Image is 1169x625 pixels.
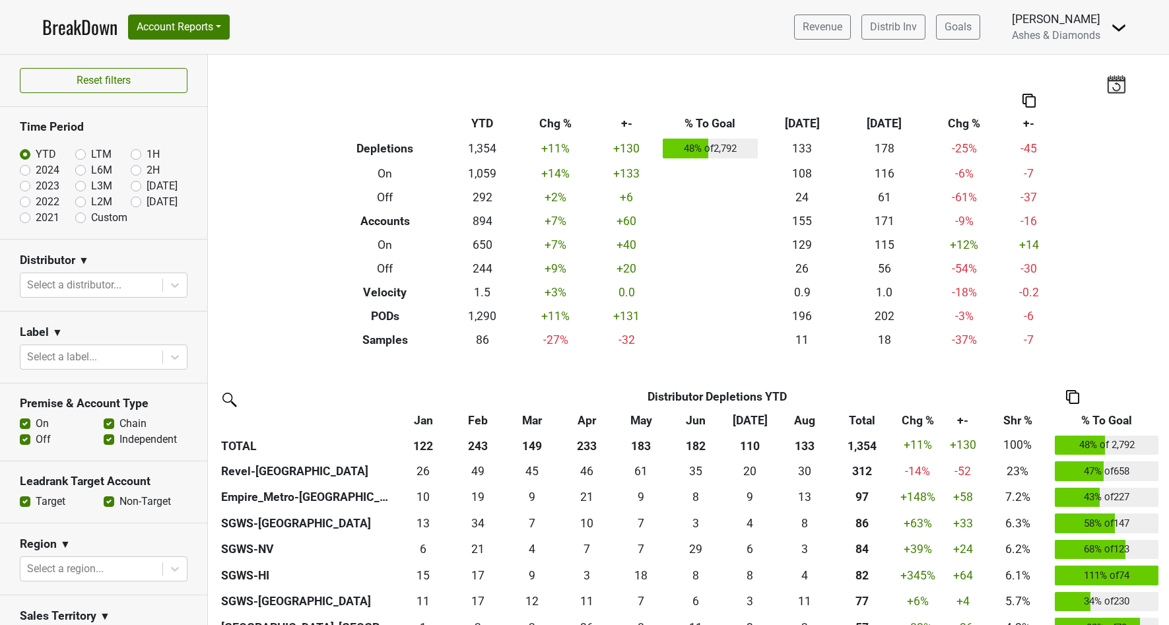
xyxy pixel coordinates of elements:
td: 34.156 [450,510,504,537]
td: 155 [761,209,844,233]
div: 3 [780,541,828,558]
td: 29.5 [777,458,831,484]
th: &nbsp;: activate to sort column ascending [218,409,396,432]
div: 7 [617,541,665,558]
div: -52 [945,463,980,480]
td: 8.334 [723,562,777,589]
th: Chg % [517,112,594,135]
td: 2.916 [559,562,613,589]
div: 4 [780,567,828,584]
div: 3 [671,515,719,532]
td: 21.083 [450,537,504,563]
div: 20 [726,463,774,480]
a: Distrib Inv [861,15,925,40]
th: SGWS-[GEOGRAPHIC_DATA] [218,510,396,537]
td: 292 [448,185,517,209]
span: ▼ [100,609,110,624]
td: 1,290 [448,304,517,328]
div: 10 [562,515,611,532]
label: 2023 [36,178,59,194]
th: 85.646 [832,510,893,537]
td: +7 % [517,233,594,257]
td: +12 % [925,233,1003,257]
th: TOTAL [218,432,396,459]
td: +345 % [893,562,943,589]
a: Goals [936,15,980,40]
td: 1.0 [844,280,926,304]
th: Jun: activate to sort column ascending [668,409,722,432]
td: +63 % [893,510,943,537]
td: 8 [668,562,722,589]
td: -7 [1003,162,1055,185]
td: -61 % [925,185,1003,209]
td: 26 [761,257,844,280]
th: Total: activate to sort column ascending [832,409,893,432]
div: 17 [453,567,502,584]
div: +4 [945,593,980,610]
div: 77 [835,593,890,610]
label: L2M [91,194,112,210]
img: last_updated_date [1106,75,1126,93]
th: Accounts [322,209,448,233]
td: 10.251 [559,510,613,537]
div: 7 [562,541,611,558]
td: -45 [1003,135,1055,162]
h3: Region [20,537,57,551]
label: Target [36,494,65,510]
td: 7.083 [559,537,613,563]
th: Distributor Depletions YTD [450,385,983,409]
td: 196 [761,304,844,328]
td: 9.25 [505,562,559,589]
div: 8 [780,515,828,532]
img: Dropdown Menu [1111,20,1127,36]
td: +11 % [517,304,594,328]
td: -30 [1003,257,1055,280]
th: +- [594,112,659,135]
td: +39 % [893,537,943,563]
td: 8.5 [614,484,668,511]
div: 9 [508,488,556,506]
label: 1H [147,147,160,162]
div: 97 [835,488,890,506]
div: 82 [835,567,890,584]
td: +9 % [517,257,594,280]
td: 29.25 [668,537,722,563]
label: L3M [91,178,112,194]
th: Feb: activate to sort column ascending [450,409,504,432]
div: 6 [399,541,448,558]
td: +40 [594,233,659,257]
td: 4.25 [505,537,559,563]
td: 17.415 [450,589,504,615]
th: +-: activate to sort column ascending [943,409,984,432]
td: 4.167 [777,562,831,589]
td: +20 [594,257,659,280]
div: 26 [399,463,448,480]
div: 9 [617,488,665,506]
div: +58 [945,488,980,506]
label: 2024 [36,162,59,178]
td: 8.333 [668,484,722,511]
td: -9 % [925,209,1003,233]
th: 182 [668,432,722,459]
label: [DATE] [147,194,178,210]
label: 2022 [36,194,59,210]
td: 244 [448,257,517,280]
div: 61 [617,463,665,480]
label: LTM [91,147,112,162]
div: 11 [780,593,828,610]
th: Off [322,185,448,209]
td: -32 [594,328,659,352]
td: +130 [594,135,659,162]
label: Custom [91,210,127,226]
th: 183 [614,432,668,459]
td: +133 [594,162,659,185]
td: 35 [668,458,722,484]
th: Depletions [322,135,448,162]
td: 116 [844,162,926,185]
td: 4.248 [723,510,777,537]
td: 6.2% [984,537,1052,563]
th: Mar: activate to sort column ascending [505,409,559,432]
th: % To Goal [659,112,761,135]
td: -6 [1003,304,1055,328]
div: 4 [726,515,774,532]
